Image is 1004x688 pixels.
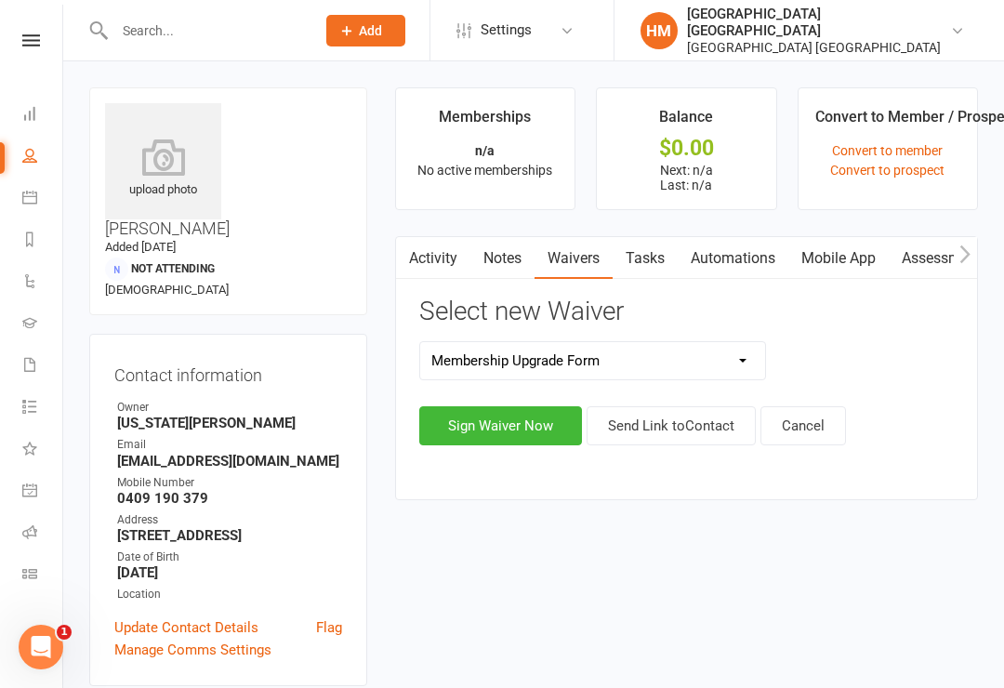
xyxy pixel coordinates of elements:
[105,139,221,200] div: upload photo
[475,143,495,158] strong: n/a
[22,95,64,137] a: Dashboard
[535,237,613,280] a: Waivers
[117,415,342,431] strong: [US_STATE][PERSON_NAME]
[117,549,342,566] div: Date of Birth
[117,399,342,417] div: Owner
[830,163,945,178] a: Convert to prospect
[105,240,176,254] time: Added [DATE]
[396,237,470,280] a: Activity
[105,283,229,297] span: [DEMOGRAPHIC_DATA]
[687,39,950,56] div: [GEOGRAPHIC_DATA] [GEOGRAPHIC_DATA]
[316,616,342,639] a: Flag
[114,616,258,639] a: Update Contact Details
[659,105,713,139] div: Balance
[326,15,405,46] button: Add
[117,474,342,492] div: Mobile Number
[22,471,64,513] a: General attendance kiosk mode
[117,527,342,544] strong: [STREET_ADDRESS]
[22,513,64,555] a: Roll call kiosk mode
[117,586,342,603] div: Location
[419,298,954,326] h3: Select new Waiver
[678,237,788,280] a: Automations
[587,406,756,445] button: Send Link toContact
[760,406,846,445] button: Cancel
[614,163,759,192] p: Next: n/a Last: n/a
[131,262,215,275] span: Not Attending
[439,105,531,139] div: Memberships
[417,163,552,178] span: No active memberships
[117,511,342,529] div: Address
[19,625,63,669] iframe: Intercom live chat
[22,555,64,597] a: Class kiosk mode
[114,359,342,385] h3: Contact information
[117,490,342,507] strong: 0409 190 379
[687,6,950,39] div: [GEOGRAPHIC_DATA] [GEOGRAPHIC_DATA]
[117,564,342,581] strong: [DATE]
[788,237,889,280] a: Mobile App
[614,139,759,158] div: $0.00
[481,9,532,51] span: Settings
[889,237,1002,280] a: Assessments
[22,137,64,179] a: People
[117,436,342,454] div: Email
[57,625,72,640] span: 1
[22,220,64,262] a: Reports
[105,103,351,238] h3: [PERSON_NAME]
[641,12,678,49] div: HM
[114,639,271,661] a: Manage Comms Settings
[613,237,678,280] a: Tasks
[832,143,943,158] a: Convert to member
[359,23,382,38] span: Add
[117,453,342,470] strong: [EMAIL_ADDRESS][DOMAIN_NAME]
[109,18,302,44] input: Search...
[470,237,535,280] a: Notes
[22,430,64,471] a: What's New
[22,179,64,220] a: Calendar
[419,406,582,445] button: Sign Waiver Now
